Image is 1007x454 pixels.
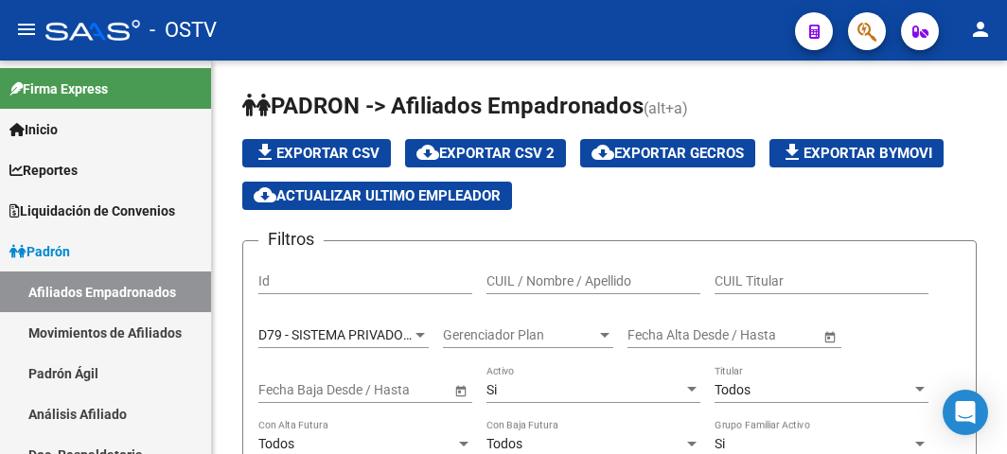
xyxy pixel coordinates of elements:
button: Exportar CSV [242,139,391,167]
mat-icon: cloud_download [592,141,614,164]
input: Fecha inicio [627,327,697,343]
button: Exportar GECROS [580,139,755,167]
h3: Filtros [258,226,324,253]
button: Open calendar [820,326,839,346]
span: Exportar CSV [254,145,380,162]
mat-icon: person [969,18,992,41]
span: Todos [258,436,294,451]
input: Fecha fin [344,382,436,398]
span: PADRON -> Afiliados Empadronados [242,93,644,119]
span: - OSTV [150,9,217,51]
mat-icon: cloud_download [254,183,276,206]
span: Si [486,382,497,397]
span: Si [715,436,725,451]
span: Todos [486,436,522,451]
span: Reportes [9,160,78,181]
span: Inicio [9,119,58,140]
input: Fecha inicio [258,382,327,398]
span: (alt+a) [644,99,688,117]
span: Exportar GECROS [592,145,744,162]
span: Liquidación de Convenios [9,201,175,221]
input: Fecha fin [713,327,805,343]
button: Exportar Bymovi [769,139,944,167]
span: D79 - SISTEMA PRIVADO DE SALUD S.A (Medicenter) [258,327,566,342]
button: Actualizar ultimo Empleador [242,182,512,210]
mat-icon: file_download [254,141,276,164]
span: Todos [715,382,751,397]
button: Exportar CSV 2 [405,139,566,167]
mat-icon: file_download [781,141,804,164]
span: Gerenciador Plan [443,327,596,343]
mat-icon: menu [15,18,38,41]
span: Exportar Bymovi [781,145,932,162]
span: Actualizar ultimo Empleador [254,187,501,204]
mat-icon: cloud_download [416,141,439,164]
span: Exportar CSV 2 [416,145,555,162]
button: Open calendar [450,380,470,400]
span: Firma Express [9,79,108,99]
div: Open Intercom Messenger [943,390,988,435]
span: Padrón [9,241,70,262]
